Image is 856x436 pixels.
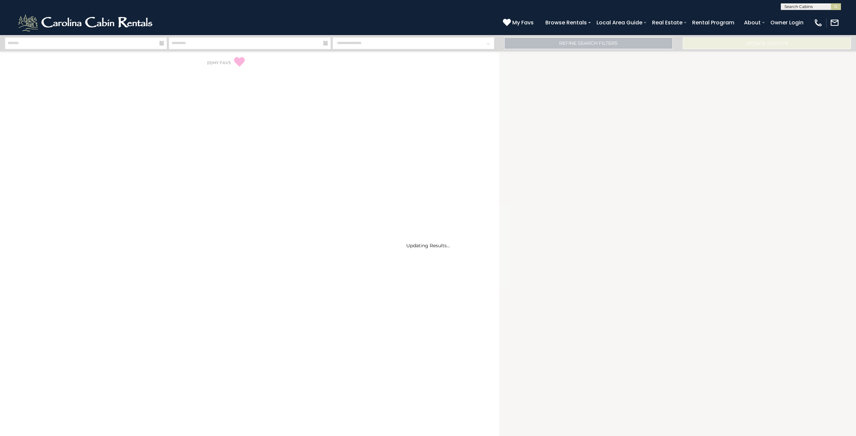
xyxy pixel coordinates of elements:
a: My Favs [503,18,535,27]
a: About [741,17,764,28]
a: Owner Login [767,17,807,28]
a: Local Area Guide [593,17,646,28]
img: phone-regular-white.png [814,18,823,27]
a: Browse Rentals [542,17,590,28]
span: My Favs [512,18,534,27]
a: Real Estate [649,17,686,28]
img: mail-regular-white.png [830,18,839,27]
a: Rental Program [689,17,738,28]
img: White-1-2.png [17,13,155,33]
